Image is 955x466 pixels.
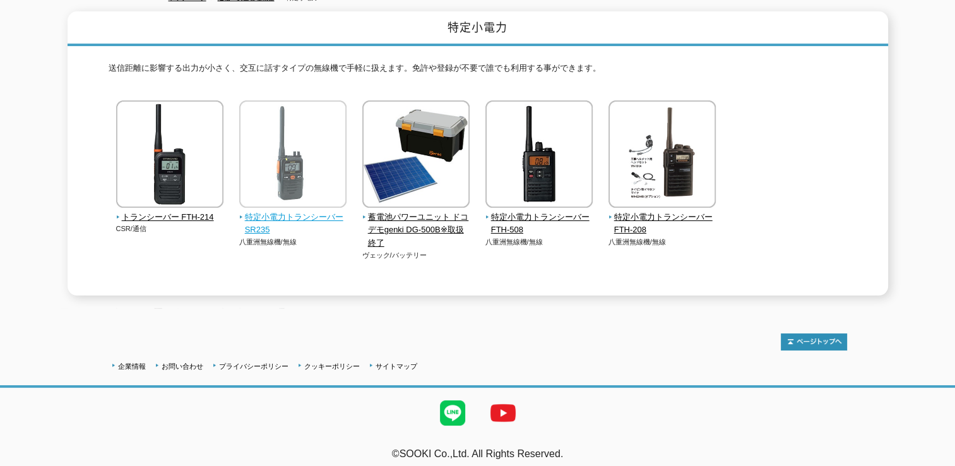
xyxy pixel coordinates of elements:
img: 特定小電力トランシーバー SR235 [239,100,347,211]
img: 特定小電力トランシーバー FTH-508 [485,100,593,211]
span: 特定小電力トランシーバー FTH-508 [485,211,593,237]
a: クッキーポリシー [304,362,360,370]
p: 八重洲無線機/無線 [608,237,716,248]
img: トランシーバー FTH-214 [116,100,223,211]
a: お問い合わせ [162,362,203,370]
p: 八重洲無線機/無線 [485,237,593,248]
a: 特定小電力トランシーバー FTH-508 [485,199,593,237]
a: 蓄電池パワーユニット ドコデモgenki DG-500B※取扱終了 [362,199,470,250]
img: 特定小電力トランシーバー FTH-208 [608,100,716,211]
img: LINE [427,388,478,438]
img: YouTube [478,388,528,438]
a: サイトマップ [376,362,417,370]
a: 企業情報 [118,362,146,370]
img: トップページへ [781,333,847,350]
a: トランシーバー FTH-214 [116,199,224,224]
span: 特定小電力トランシーバー FTH-208 [608,211,716,237]
a: プライバシーポリシー [219,362,288,370]
p: 八重洲無線機/無線 [239,237,347,248]
span: トランシーバー FTH-214 [116,211,224,224]
span: 特定小電力トランシーバー SR235 [239,211,347,237]
h1: 特定小電力 [68,11,888,46]
p: ヴェック/バッテリー [362,250,470,261]
span: 蓄電池パワーユニット ドコデモgenki DG-500B※取扱終了 [362,211,470,250]
a: 特定小電力トランシーバー FTH-208 [608,199,716,237]
a: 特定小電力トランシーバー SR235 [239,199,347,237]
p: 送信距離に影響する出力が小さく、交互に話すタイプの無線機で手軽に扱えます。免許や登録が不要で誰でも利用する事ができます。 [109,62,847,81]
p: CSR/通信 [116,224,224,234]
img: 蓄電池パワーユニット ドコデモgenki DG-500B※取扱終了 [362,100,470,211]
